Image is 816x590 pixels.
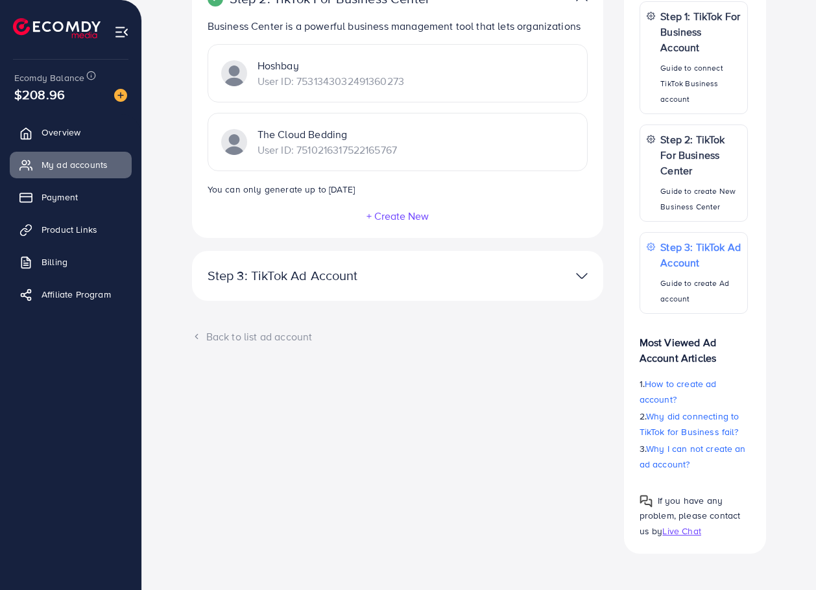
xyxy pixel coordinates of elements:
img: TikTok partner [221,129,247,155]
p: Most Viewed Ad Account Articles [640,324,749,366]
span: How to create ad account? [640,377,717,406]
small: You can only generate up to [DATE] [208,183,355,195]
p: Step 1: TikTok For Business Account [660,8,741,55]
span: Why I can not create an ad account? [640,442,746,471]
span: My ad accounts [42,158,108,171]
span: Product Links [42,223,97,236]
img: menu [114,25,129,40]
span: Affiliate Program [42,288,111,301]
span: Live Chat [662,525,701,537]
p: User ID: 7531343032491360273 [258,73,404,89]
span: Payment [42,191,78,204]
img: logo [13,18,101,38]
p: Guide to create Ad account [660,276,741,307]
span: Overview [42,126,80,139]
span: Billing [42,255,67,268]
a: My ad accounts [10,152,132,178]
span: Ecomdy Balance [14,71,84,84]
img: Popup guide [640,495,653,508]
p: 3. [640,441,749,472]
img: TikTok partner [576,266,588,285]
p: 2. [640,408,749,440]
div: Back to list ad account [192,329,603,344]
p: 1. [640,376,749,407]
a: Affiliate Program [10,281,132,307]
a: Overview [10,119,132,145]
p: Hoshbay [258,58,404,73]
p: Step 3: TikTok Ad Account [660,239,741,270]
button: + Create New [366,210,429,222]
a: Payment [10,184,132,210]
span: $208.96 [14,85,65,104]
a: Billing [10,249,132,275]
p: Step 2: TikTok For Business Center [660,132,741,178]
p: Step 3: TikTok Ad Account [208,268,454,283]
span: Why did connecting to TikTok for Business fail? [640,410,739,438]
p: The Cloud Bedding [258,126,397,142]
iframe: Chat [761,532,806,580]
p: User ID: 7510216317522165767 [258,142,397,158]
img: image [114,89,127,102]
img: TikTok partner [221,60,247,86]
p: Guide to create New Business Center [660,183,741,215]
p: Business Center is a powerful business management tool that lets organizations [208,18,588,34]
span: If you have any problem, please contact us by [640,494,741,537]
p: Guide to connect TikTok Business account [660,60,741,107]
a: Product Links [10,217,132,242]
